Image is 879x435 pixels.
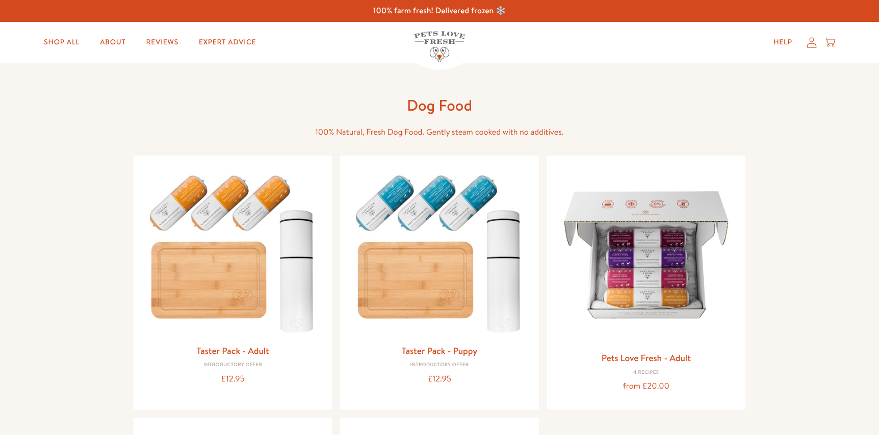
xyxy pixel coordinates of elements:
[92,32,134,53] a: About
[138,32,187,53] a: Reviews
[555,379,737,393] div: from £20.00
[276,95,603,115] h1: Dog Food
[142,372,324,386] div: £12.95
[348,362,530,368] div: Introductory Offer
[191,32,264,53] a: Expert Advice
[765,32,800,53] a: Help
[348,372,530,386] div: £12.95
[142,164,324,339] img: Taster Pack - Adult
[142,362,324,368] div: Introductory Offer
[402,344,477,357] a: Taster Pack - Puppy
[602,351,691,364] a: Pets Love Fresh - Adult
[414,31,465,62] img: Pets Love Fresh
[348,164,530,339] img: Taster Pack - Puppy
[555,370,737,376] div: 4 Recipes
[36,32,88,53] a: Shop All
[276,125,603,139] p: 100% Natural, Fresh Dog Food. Gently steam cooked with no additives.
[555,164,737,346] img: Pets Love Fresh - Adult
[197,344,269,357] a: Taster Pack - Adult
